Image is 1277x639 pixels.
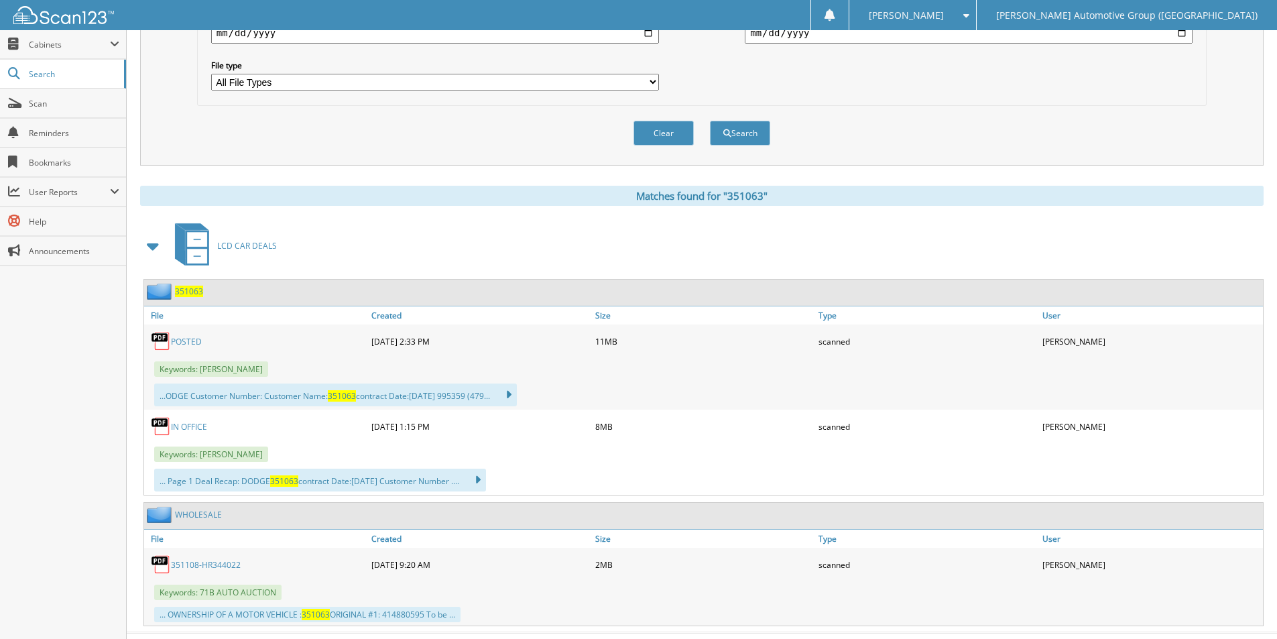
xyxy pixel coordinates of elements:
img: PDF.png [151,555,171,575]
a: LCD CAR DEALS [167,219,277,272]
a: POSTED [171,336,202,347]
div: ... OWNERSHIP OF A MOTOR VEHICLE : ORIGINAL #1: 414880595 To be ... [154,607,461,622]
span: [PERSON_NAME] Automotive Group ([GEOGRAPHIC_DATA]) [996,11,1258,19]
div: [DATE] 1:15 PM [368,413,592,440]
span: Cabinets [29,39,110,50]
img: folder2.png [147,283,175,300]
div: ... Page 1 Deal Recap: DODGE contract Date:[DATE] Customer Number .... [154,469,486,491]
div: [PERSON_NAME] [1039,413,1263,440]
input: start [211,22,659,44]
div: ...ODGE Customer Number: Customer Name: contract Date:[DATE] 995359 (479... [154,384,517,406]
a: Created [368,530,592,548]
img: PDF.png [151,416,171,437]
label: File type [211,60,659,71]
a: User [1039,530,1263,548]
button: Search [710,121,770,146]
div: 2MB [592,551,816,578]
button: Clear [633,121,694,146]
span: 351063 [302,609,330,620]
img: PDF.png [151,331,171,351]
div: [PERSON_NAME] [1039,328,1263,355]
a: 351063 [175,286,203,297]
a: Size [592,530,816,548]
span: [PERSON_NAME] [869,11,944,19]
span: User Reports [29,186,110,198]
img: scan123-logo-white.svg [13,6,114,24]
div: scanned [815,551,1039,578]
span: Keywords: [PERSON_NAME] [154,361,268,377]
span: 351063 [270,475,298,487]
div: 8MB [592,413,816,440]
a: WHOLESALE [175,509,222,520]
span: Help [29,216,119,227]
iframe: Chat Widget [1210,575,1277,639]
a: File [144,306,368,325]
div: [DATE] 9:20 AM [368,551,592,578]
div: scanned [815,413,1039,440]
span: 351063 [328,390,356,402]
input: end [745,22,1193,44]
a: Size [592,306,816,325]
span: Bookmarks [29,157,119,168]
a: File [144,530,368,548]
a: IN OFFICE [171,421,207,432]
a: Created [368,306,592,325]
a: 351108-HR344022 [171,559,241,571]
span: Keywords: 71B AUTO AUCTION [154,585,282,600]
a: User [1039,306,1263,325]
span: Scan [29,98,119,109]
span: LCD CAR DEALS [217,240,277,251]
div: Matches found for "351063" [140,186,1264,206]
a: Type [815,530,1039,548]
img: folder2.png [147,506,175,523]
span: Keywords: [PERSON_NAME] [154,447,268,462]
span: Reminders [29,127,119,139]
div: scanned [815,328,1039,355]
a: Type [815,306,1039,325]
span: Announcements [29,245,119,257]
div: 11MB [592,328,816,355]
div: [PERSON_NAME] [1039,551,1263,578]
div: [DATE] 2:33 PM [368,328,592,355]
span: Search [29,68,117,80]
